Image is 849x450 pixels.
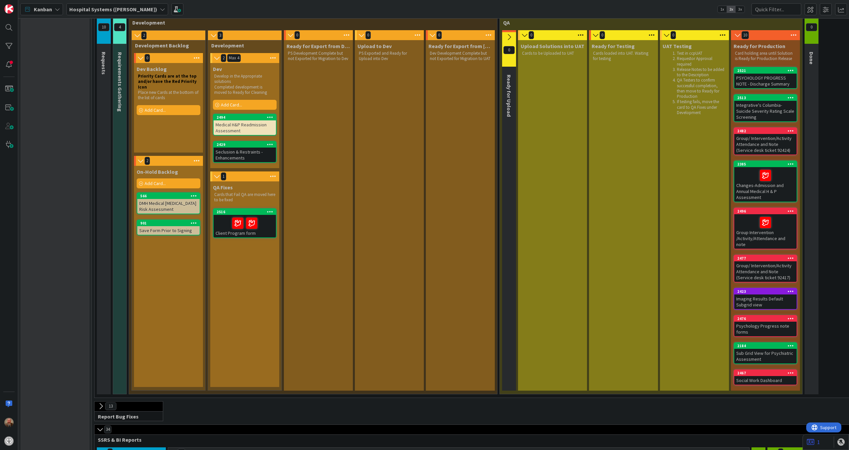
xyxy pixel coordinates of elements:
div: 2385 [737,162,797,166]
li: If testing fails, move the card to QA Fixes under Development [671,99,725,115]
a: 1 [807,438,820,446]
p: Completed development is moved to Ready for Cleaning [214,85,275,96]
span: QA Fixes [213,184,233,191]
span: 10 [742,31,749,39]
span: Ready for Upload [506,75,512,117]
div: 566 [140,194,200,198]
div: 2494 [214,114,276,120]
div: PSYCHOLOGY PROGRESS NOTE - Discharge Summary [734,74,797,88]
div: 901 [137,220,200,226]
div: Sub Grid View for Psychiatric Assessment [734,349,797,363]
div: Imaging Results Default Subgrid view [734,294,797,309]
span: Development [132,19,489,26]
p: Dev Development Complete but not Exported for Migration to UAT [430,51,491,62]
span: 3 [218,32,223,39]
span: Development Backlog [135,42,197,49]
div: 2429 [214,142,276,148]
img: avatar [4,436,14,446]
a: 2477Group/ Intervention/Activity Attendance and Note (Service desk ticket 92417) [734,255,797,283]
span: Add Card... [145,107,166,113]
a: 2429Seclusion & Restraints - Enhancements [213,141,277,163]
span: Add Card... [145,180,166,186]
a: 2467Social Work Dashboard [734,369,797,385]
span: Add Card... [221,102,242,108]
span: Dev Backlog [137,66,167,72]
span: 0 [365,31,371,39]
span: 2 [145,157,150,165]
div: 2521PSYCHOLOGY PROGRESS NOTE - Discharge Summary [734,68,797,88]
span: 0 [600,31,605,39]
div: Medical H&P Readmission Assessment [214,120,276,135]
img: Visit kanbanzone.com [4,4,14,14]
div: 2494 [217,115,276,120]
div: 2184 [737,344,797,348]
a: 901Save Form Prior to Signing [137,220,200,235]
span: Ready for Production [734,43,785,49]
span: Done [808,52,815,64]
a: 566DMH Medical [MEDICAL_DATA] Risk Assessment [137,192,200,214]
p: Develop in the Appropriate solutions [214,74,275,85]
span: Upload Solutions into UAT [521,43,584,49]
span: On-Hold Backlog [137,168,178,175]
span: Dev [213,66,222,72]
div: 2385Changes-Admission and Annual Medical H & P Assessment [734,161,797,202]
div: 2513 [737,96,797,100]
span: UAT Testing [663,43,692,49]
img: JS [4,418,14,427]
span: 1 [221,172,226,180]
span: 0 [145,54,150,62]
span: Requirements Gathering [117,52,123,112]
div: 2494Medical H&P Readmission Assessment [214,114,276,135]
div: 2516Client Program form [214,209,276,237]
span: 13 [105,402,116,410]
div: 2516 [214,209,276,215]
li: Release Notes to be added to the Description [671,67,725,78]
div: Group/ Intervention/Activity Attendance and Note (Service desk ticket 92417) [734,261,797,282]
div: 2477 [734,255,797,261]
div: Psychology Progress note forms [734,322,797,336]
a: 2423Imaging Results Default Subgrid view [734,288,797,310]
span: Report Bug Fixes [98,413,155,420]
span: 10 [98,23,109,31]
div: 2496Group Intervention /Activity/Attendance and note [734,208,797,249]
p: PS Development Complete but not Exported for Migration to Dev [288,51,349,62]
span: Ready for Export from DevPS [287,43,350,49]
div: 2482 [734,128,797,134]
span: Support [14,1,30,9]
div: 566 [137,193,200,199]
p: Cards to be Uploaded to UAT [522,51,583,56]
div: 2423Imaging Results Default Subgrid view [734,289,797,309]
a: 2494Medical H&P Readmission Assessment [213,114,277,136]
span: 4 [114,23,125,31]
div: 2476 [737,316,797,321]
div: 2467Social Work Dashboard [734,370,797,385]
div: 2477 [737,256,797,261]
div: 2429 [217,142,276,147]
div: 2513Integrative's Columbia-Suicide Severity Rating Scale Screening [734,95,797,121]
a: 2482Group/ Intervention/Activity Attendance and Note (Service desk ticket 92424) [734,127,797,155]
span: Upload to Dev [358,43,392,49]
p: PS Exported and Ready for Upload into Dev [359,51,420,62]
div: Group/ Intervention/Activity Attendance and Note (Service desk ticket 92424) [734,134,797,155]
div: 2482Group/ Intervention/Activity Attendance and Note (Service desk ticket 92424) [734,128,797,155]
span: Requests [100,52,107,75]
p: Place new Cards at the bottom of the list of cards [138,90,199,101]
div: 2467 [737,371,797,375]
div: Group Intervention /Activity/Attendance and note [734,214,797,249]
span: 34 [104,425,111,433]
div: 2496 [734,208,797,214]
div: 2496 [737,209,797,214]
div: 2385 [734,161,797,167]
div: 2521 [737,68,797,73]
div: 2513 [734,95,797,101]
div: 2477Group/ Intervention/Activity Attendance and Note (Service desk ticket 92417) [734,255,797,282]
span: 3x [736,6,745,13]
div: Integrative's Columbia-Suicide Severity Rating Scale Screening [734,101,797,121]
div: 2476Psychology Progress note forms [734,316,797,336]
div: 901 [140,221,200,225]
div: 2482 [737,129,797,133]
div: Client Program form [214,215,276,237]
span: 2 [221,54,226,62]
div: 2516 [217,210,276,214]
